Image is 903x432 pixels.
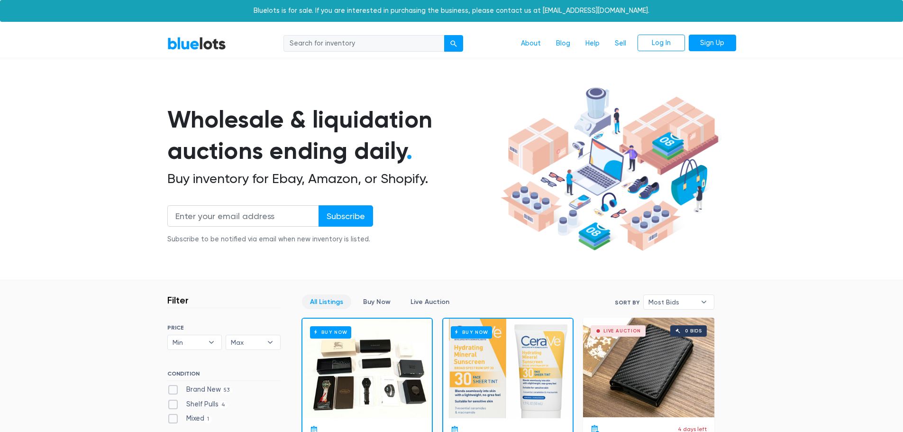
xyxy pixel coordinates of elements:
div: Live Auction [603,329,641,333]
a: All Listings [302,294,351,309]
a: Blog [548,35,578,53]
a: Live Auction 0 bids [583,318,714,417]
h6: CONDITION [167,370,281,381]
span: Max [231,335,262,349]
b: ▾ [201,335,221,349]
label: Sort By [615,298,639,307]
input: Subscribe [319,205,373,227]
a: Buy Now [355,294,399,309]
h2: Buy inventory for Ebay, Amazon, or Shopify. [167,171,497,187]
h1: Wholesale & liquidation auctions ending daily [167,104,497,167]
div: 0 bids [685,329,702,333]
span: 53 [221,386,233,394]
a: Sell [607,35,634,53]
h6: Buy Now [310,326,351,338]
label: Brand New [167,385,233,395]
input: Search for inventory [283,35,445,52]
a: Help [578,35,607,53]
label: Mixed [167,414,212,424]
img: hero-ee84e7d0318cb26816c560f6b4441b76977f77a177738b4e94f68c95b2b83dbb.png [497,83,722,256]
a: Buy Now [302,319,432,418]
span: 4 [219,401,228,409]
span: Min [173,335,204,349]
h6: PRICE [167,324,281,331]
span: . [406,137,412,165]
b: ▾ [260,335,280,349]
label: Shelf Pulls [167,399,228,410]
a: About [513,35,548,53]
a: BlueLots [167,37,226,50]
a: Buy Now [443,319,573,418]
span: 1 [204,416,212,423]
a: Log In [638,35,685,52]
input: Enter your email address [167,205,319,227]
div: Subscribe to be notified via email when new inventory is listed. [167,234,373,245]
h3: Filter [167,294,189,306]
a: Sign Up [689,35,736,52]
h6: Buy Now [451,326,492,338]
b: ▾ [694,295,714,309]
span: Most Bids [648,295,696,309]
a: Live Auction [402,294,457,309]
